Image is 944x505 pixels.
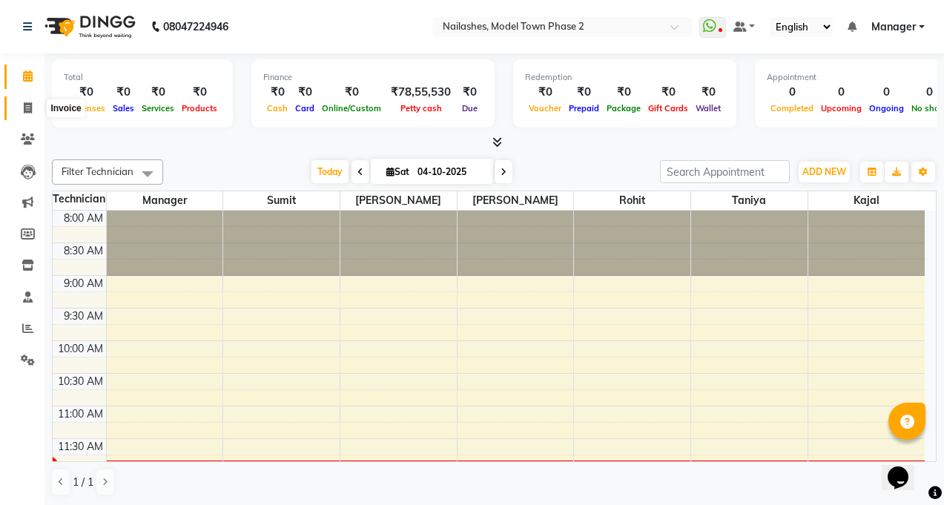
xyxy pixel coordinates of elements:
[525,103,565,113] span: Voucher
[47,99,85,117] div: Invoice
[865,84,908,101] div: 0
[73,475,93,490] span: 1 / 1
[871,19,916,35] span: Manager
[882,446,929,490] iframe: chat widget
[574,191,690,210] span: rohit
[808,191,925,210] span: kajal
[691,191,808,210] span: taniya
[38,6,139,47] img: logo
[383,166,413,177] span: Sat
[178,84,221,101] div: ₹0
[458,191,574,210] span: [PERSON_NAME]
[291,103,318,113] span: Card
[138,84,178,101] div: ₹0
[64,84,109,101] div: ₹0
[692,84,724,101] div: ₹0
[178,103,221,113] span: Products
[767,103,817,113] span: Completed
[865,103,908,113] span: Ongoing
[318,84,385,101] div: ₹0
[61,243,106,259] div: 8:30 AM
[318,103,385,113] span: Online/Custom
[61,308,106,324] div: 9:30 AM
[61,276,106,291] div: 9:00 AM
[55,341,106,357] div: 10:00 AM
[565,103,603,113] span: Prepaid
[109,103,138,113] span: Sales
[767,84,817,101] div: 0
[802,166,846,177] span: ADD NEW
[458,103,481,113] span: Due
[64,71,221,84] div: Total
[692,103,724,113] span: Wallet
[107,191,223,210] span: Manager
[644,103,692,113] span: Gift Cards
[603,103,644,113] span: Package
[263,84,291,101] div: ₹0
[397,103,446,113] span: Petty cash
[263,103,291,113] span: Cash
[340,191,457,210] span: [PERSON_NAME]
[385,84,457,101] div: ₹78,55,530
[660,160,790,183] input: Search Appointment
[62,165,133,177] span: Filter Technician
[565,84,603,101] div: ₹0
[457,84,483,101] div: ₹0
[799,162,850,182] button: ADD NEW
[817,84,865,101] div: 0
[55,374,106,389] div: 10:30 AM
[138,103,178,113] span: Services
[817,103,865,113] span: Upcoming
[53,191,106,207] div: Technician
[163,6,228,47] b: 08047224946
[61,211,106,226] div: 8:00 AM
[603,84,644,101] div: ₹0
[413,161,487,183] input: 2025-10-04
[223,191,340,210] span: Sumit
[525,84,565,101] div: ₹0
[263,71,483,84] div: Finance
[291,84,318,101] div: ₹0
[55,406,106,422] div: 11:00 AM
[109,84,138,101] div: ₹0
[311,160,349,183] span: Today
[644,84,692,101] div: ₹0
[55,439,106,455] div: 11:30 AM
[525,71,724,84] div: Redemption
